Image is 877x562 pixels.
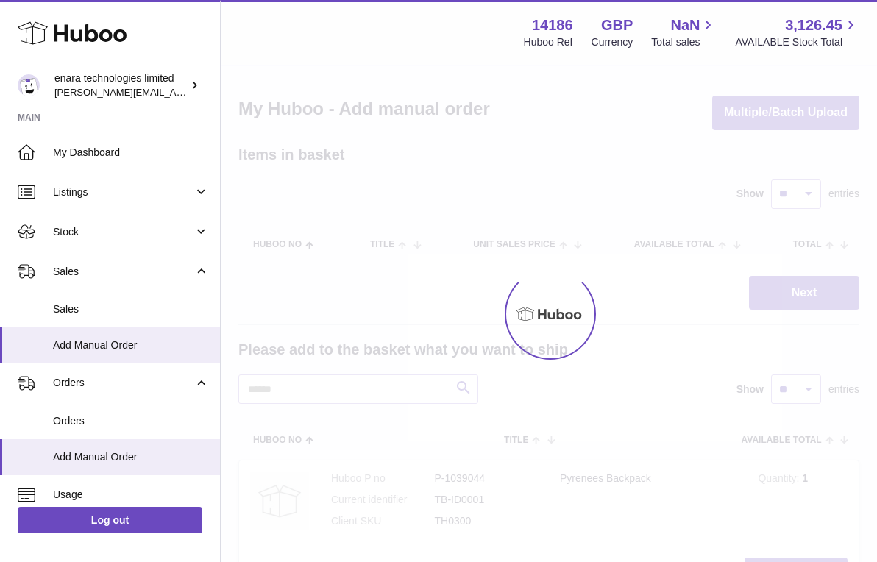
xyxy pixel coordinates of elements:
div: Currency [592,35,633,49]
img: Dee@enara.co [18,74,40,96]
span: Add Manual Order [53,338,209,352]
span: AVAILABLE Stock Total [735,35,859,49]
a: 3,126.45 AVAILABLE Stock Total [735,15,859,49]
div: enara technologies limited [54,71,187,99]
a: NaN Total sales [651,15,717,49]
span: 3,126.45 [785,15,842,35]
strong: 14186 [532,15,573,35]
span: Total sales [651,35,717,49]
span: Orders [53,414,209,428]
span: Usage [53,488,209,502]
span: Sales [53,302,209,316]
span: Sales [53,265,193,279]
strong: GBP [601,15,633,35]
span: Listings [53,185,193,199]
a: Log out [18,507,202,533]
span: My Dashboard [53,146,209,160]
div: Huboo Ref [524,35,573,49]
span: Orders [53,376,193,390]
span: Add Manual Order [53,450,209,464]
span: Stock [53,225,193,239]
span: [PERSON_NAME][EMAIL_ADDRESS][DOMAIN_NAME] [54,86,295,98]
span: NaN [670,15,700,35]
